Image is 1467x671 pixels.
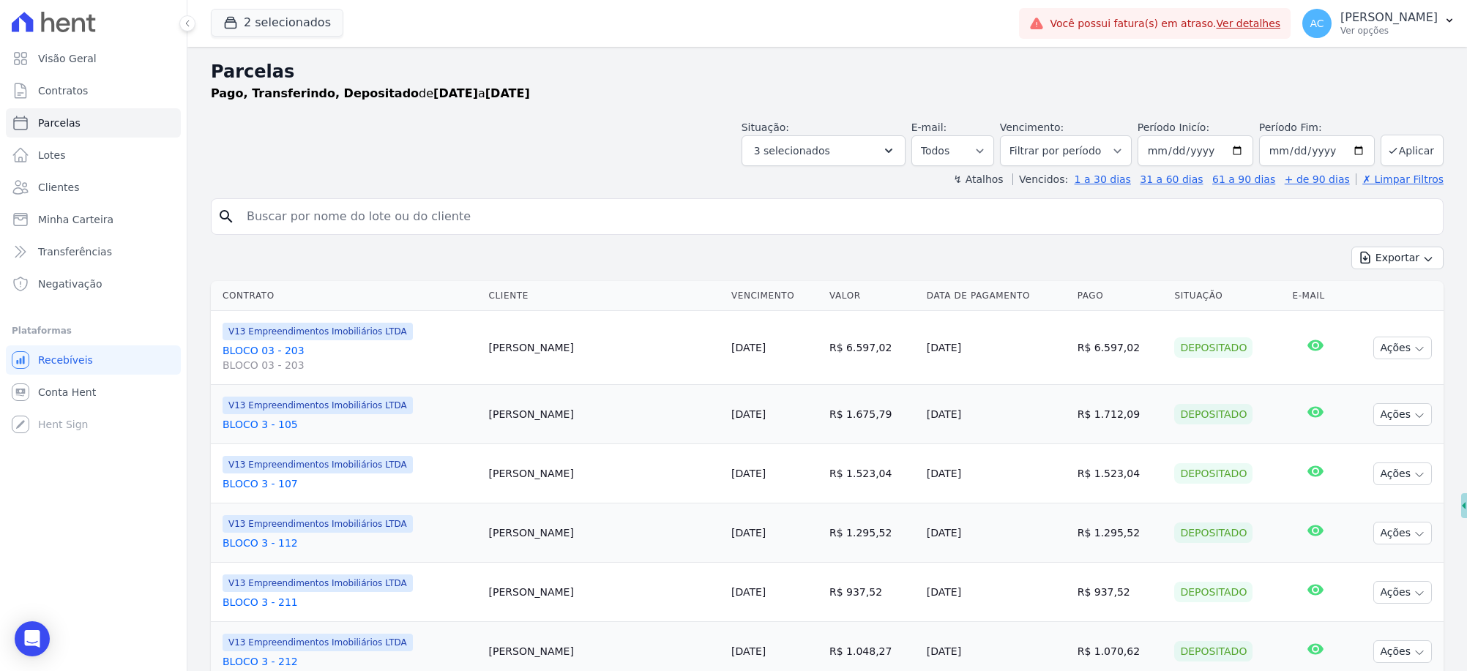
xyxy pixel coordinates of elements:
[1174,337,1253,358] div: Depositado
[1000,121,1064,133] label: Vencimento:
[1072,503,1169,563] td: R$ 1.295,52
[1286,281,1344,311] th: E-mail
[38,353,93,367] span: Recebíveis
[6,108,181,138] a: Parcelas
[211,85,530,102] p: de a
[485,86,530,100] strong: [DATE]
[223,456,413,473] span: V13 Empreendimentos Imobiliários LTDA
[824,311,921,385] td: R$ 6.597,02
[1373,640,1432,663] button: Ações
[433,86,478,100] strong: [DATE]
[725,281,824,311] th: Vencimento
[483,385,725,444] td: [PERSON_NAME]
[223,323,413,340] span: V13 Empreendimentos Imobiliários LTDA
[223,574,413,592] span: V13 Empreendimentos Imobiliários LTDA
[238,202,1437,231] input: Buscar por nome do lote ou do cliente
[824,444,921,503] td: R$ 1.523,04
[1373,403,1432,426] button: Ações
[824,385,921,444] td: R$ 1.675,79
[824,503,921,563] td: R$ 1.295,52
[911,121,947,133] label: E-mail:
[211,9,343,37] button: 2 selecionados
[1291,3,1467,44] button: AC [PERSON_NAME] Ver opções
[223,634,413,651] span: V13 Empreendimentos Imobiliários LTDA
[921,563,1072,622] td: [DATE]
[1072,311,1169,385] td: R$ 6.597,02
[1373,462,1432,485] button: Ações
[38,116,81,130] span: Parcelas
[742,121,789,133] label: Situação:
[1072,444,1169,503] td: R$ 1.523,04
[742,135,906,166] button: 3 selecionados
[1072,281,1169,311] th: Pago
[1373,581,1432,604] button: Ações
[12,322,175,340] div: Plataformas
[6,44,181,73] a: Visão Geral
[223,417,477,432] a: BLOCO 3 - 105
[483,311,725,385] td: [PERSON_NAME]
[1381,135,1444,166] button: Aplicar
[1285,173,1350,185] a: + de 90 dias
[6,140,181,170] a: Lotes
[38,180,79,195] span: Clientes
[223,654,477,669] a: BLOCO 3 - 212
[38,244,112,259] span: Transferências
[6,269,181,299] a: Negativação
[6,345,181,375] a: Recebíveis
[1212,173,1275,185] a: 61 a 90 dias
[953,173,1003,185] label: ↯ Atalhos
[921,311,1072,385] td: [DATE]
[483,281,725,311] th: Cliente
[824,281,921,311] th: Valor
[754,142,830,160] span: 3 selecionados
[223,343,477,372] a: BLOCO 03 - 203BLOCO 03 - 203
[731,408,766,420] a: [DATE]
[483,563,725,622] td: [PERSON_NAME]
[731,342,766,353] a: [DATE]
[1174,404,1253,424] div: Depositado
[211,86,419,100] strong: Pago, Transferindo, Depositado
[1340,10,1438,25] p: [PERSON_NAME]
[731,527,766,539] a: [DATE]
[38,277,102,291] span: Negativação
[1174,582,1253,602] div: Depositado
[1217,18,1281,29] a: Ver detalhes
[223,515,413,533] span: V13 Empreendimentos Imobiliários LTDA
[6,173,181,202] a: Clientes
[1075,173,1131,185] a: 1 a 30 dias
[1174,641,1253,661] div: Depositado
[1373,337,1432,359] button: Ações
[38,148,66,162] span: Lotes
[483,503,725,563] td: [PERSON_NAME]
[6,237,181,266] a: Transferências
[6,76,181,105] a: Contratos
[223,595,477,610] a: BLOCO 3 - 211
[483,444,725,503] td: [PERSON_NAME]
[921,385,1072,444] td: [DATE]
[223,536,477,550] a: BLOCO 3 - 112
[211,59,1444,85] h2: Parcelas
[1138,121,1209,133] label: Período Inicío:
[731,586,766,598] a: [DATE]
[1351,247,1444,269] button: Exportar
[38,51,97,66] span: Visão Geral
[1356,173,1444,185] a: ✗ Limpar Filtros
[211,281,483,311] th: Contrato
[1373,522,1432,544] button: Ações
[38,385,96,400] span: Conta Hent
[1050,16,1280,31] span: Você possui fatura(s) em atraso.
[1012,173,1068,185] label: Vencidos:
[824,563,921,622] td: R$ 937,52
[1140,173,1203,185] a: 31 a 60 dias
[731,468,766,479] a: [DATE]
[921,503,1072,563] td: [DATE]
[15,621,50,656] div: Open Intercom Messenger
[38,212,113,227] span: Minha Carteira
[921,281,1072,311] th: Data de Pagamento
[1340,25,1438,37] p: Ver opções
[1072,385,1169,444] td: R$ 1.712,09
[1174,463,1253,484] div: Depositado
[1310,18,1324,29] span: AC
[223,358,477,372] span: BLOCO 03 - 203
[217,208,235,225] i: search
